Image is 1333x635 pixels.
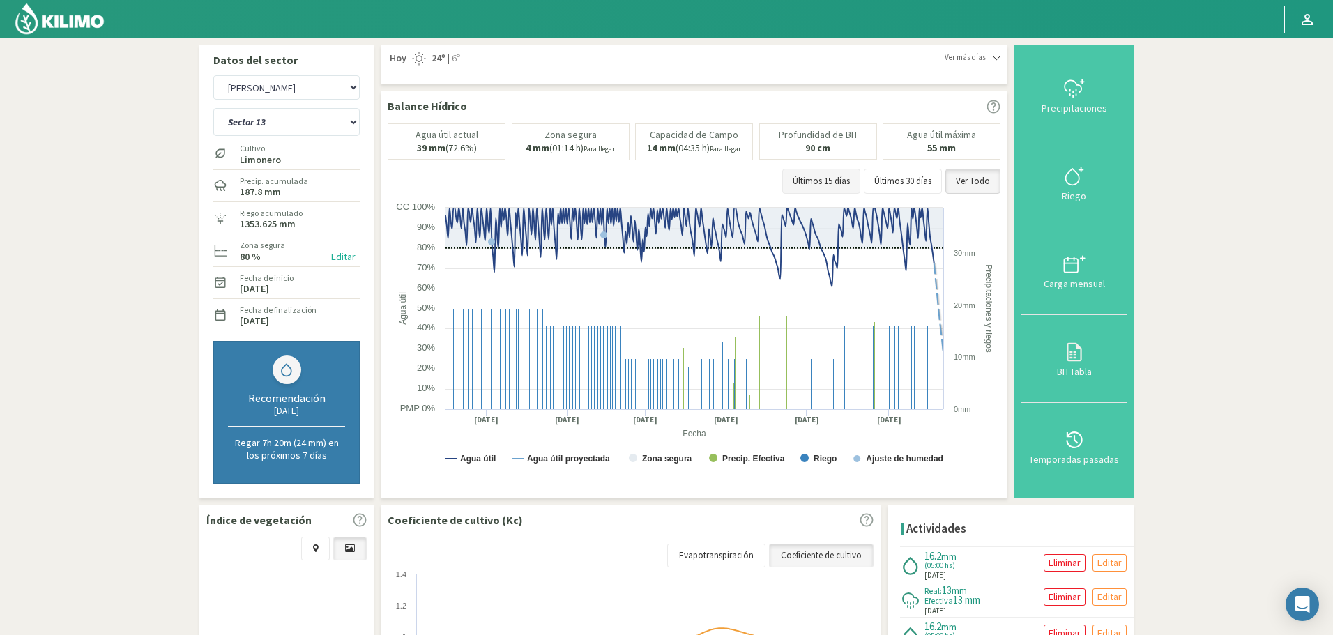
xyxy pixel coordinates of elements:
[240,316,269,326] label: [DATE]
[450,52,460,66] span: 6º
[1026,454,1122,464] div: Temporadas pasadas
[710,144,741,153] small: Para llegar
[417,141,445,154] b: 39 mm
[417,282,435,293] text: 60%
[647,143,741,154] p: (04:35 h)
[1044,554,1086,572] button: Eliminar
[722,454,785,464] text: Precip. Efectiva
[474,415,498,425] text: [DATE]
[907,130,976,140] p: Agua útil máxima
[584,144,615,153] small: Para llegar
[398,292,408,325] text: Agua útil
[527,454,610,464] text: Agua útil proyectada
[769,544,874,567] a: Coeficiente de cultivo
[240,175,308,188] label: Precip. acumulada
[1097,589,1122,605] p: Editar
[927,141,956,154] b: 55 mm
[1021,52,1127,139] button: Precipitaciones
[417,262,435,273] text: 70%
[417,362,435,373] text: 20%
[647,141,676,154] b: 14 mm
[1021,227,1127,315] button: Carga mensual
[1092,588,1127,606] button: Editar
[417,242,435,252] text: 80%
[1021,315,1127,403] button: BH Tabla
[432,52,445,64] strong: 24º
[1026,191,1122,201] div: Riego
[814,454,837,464] text: Riego
[1049,555,1081,571] p: Eliminar
[1026,367,1122,376] div: BH Tabla
[206,512,312,528] p: Índice de vegetación
[1026,279,1122,289] div: Carga mensual
[945,52,986,63] span: Ver más días
[240,142,281,155] label: Cultivo
[388,512,523,528] p: Coeficiente de cultivo (Kc)
[642,454,692,464] text: Zona segura
[1026,103,1122,113] div: Precipitaciones
[795,415,819,425] text: [DATE]
[954,249,975,257] text: 30mm
[417,222,435,232] text: 90%
[240,207,303,220] label: Riego acumulado
[954,353,975,361] text: 10mm
[683,429,706,438] text: Fecha
[417,322,435,332] text: 40%
[417,383,435,393] text: 10%
[396,602,406,610] text: 1.2
[1097,555,1122,571] p: Editar
[526,143,615,154] p: (01:14 h)
[240,239,285,252] label: Zona segura
[396,201,435,212] text: CC 100%
[714,415,738,425] text: [DATE]
[952,584,967,597] span: mm
[388,98,467,114] p: Balance Hídrico
[240,304,317,316] label: Fecha de finalización
[924,605,946,617] span: [DATE]
[240,272,294,284] label: Fecha de inicio
[924,595,953,606] span: Efectiva
[240,155,281,165] label: Limonero
[1021,403,1127,491] button: Temporadas pasadas
[954,301,975,309] text: 20mm
[954,405,970,413] text: 0mm
[228,391,345,405] div: Recomendación
[416,130,478,140] p: Agua útil actual
[1049,589,1081,605] p: Eliminar
[667,544,765,567] a: Evapotranspiración
[864,169,942,194] button: Últimos 30 días
[327,249,360,265] button: Editar
[1021,139,1127,227] button: Riego
[633,415,657,425] text: [DATE]
[240,188,281,197] label: 187.8 mm
[14,2,105,36] img: Kilimo
[924,549,941,563] span: 16.2
[240,220,296,229] label: 1353.625 mm
[544,130,597,140] p: Zona segura
[877,415,901,425] text: [DATE]
[945,169,1000,194] button: Ver Todo
[240,252,261,261] label: 80 %
[779,130,857,140] p: Profundidad de BH
[448,52,450,66] span: |
[228,405,345,417] div: [DATE]
[650,130,738,140] p: Capacidad de Campo
[941,620,957,633] span: mm
[213,52,360,68] p: Datos del sector
[1286,588,1319,621] div: Open Intercom Messenger
[924,620,941,633] span: 16.2
[396,570,406,579] text: 1.4
[417,342,435,353] text: 30%
[388,52,406,66] span: Hoy
[1092,554,1127,572] button: Editar
[460,454,496,464] text: Agua útil
[924,562,959,569] span: (05:00 hs)
[228,436,345,461] p: Regar 7h 20m (24 mm) en los próximos 7 días
[555,415,579,425] text: [DATE]
[417,303,435,313] text: 50%
[1044,588,1086,606] button: Eliminar
[526,141,549,154] b: 4 mm
[924,569,946,581] span: [DATE]
[805,141,830,154] b: 90 cm
[941,550,957,563] span: mm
